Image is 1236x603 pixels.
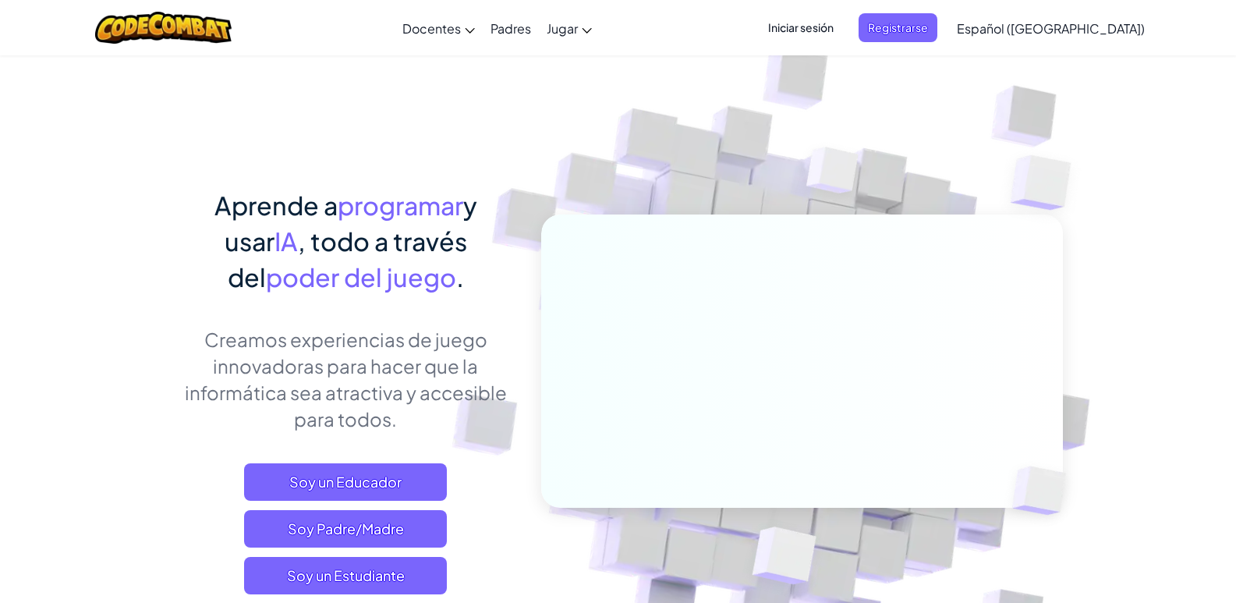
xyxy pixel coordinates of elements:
a: Español ([GEOGRAPHIC_DATA]) [949,7,1153,49]
img: Overlap cubes [979,117,1114,249]
span: Aprende a [214,190,338,221]
img: Overlap cubes [777,116,889,232]
span: . [456,261,464,293]
a: Soy un Educador [244,463,447,501]
img: CodeCombat logo [95,12,232,44]
img: Overlap cubes [986,434,1103,548]
p: Creamos experiencias de juego innovadoras para hacer que la informática sea atractiva y accesible... [174,326,518,432]
a: Soy Padre/Madre [244,510,447,548]
span: Docentes [402,20,461,37]
span: Español ([GEOGRAPHIC_DATA]) [957,20,1145,37]
span: programar [338,190,463,221]
button: Iniciar sesión [759,13,843,42]
a: Docentes [395,7,483,49]
span: poder del juego [266,261,456,293]
a: Jugar [539,7,600,49]
span: IA [274,225,298,257]
button: Registrarse [859,13,937,42]
a: Padres [483,7,539,49]
span: Jugar [547,20,578,37]
span: , todo a través del [228,225,467,293]
button: Soy un Estudiante [244,557,447,594]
